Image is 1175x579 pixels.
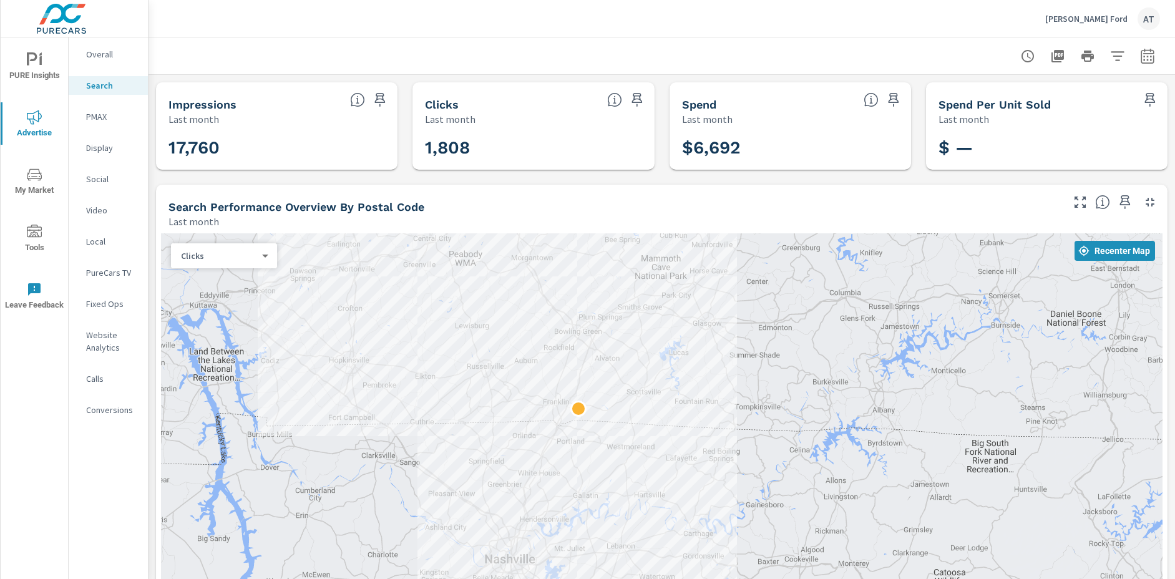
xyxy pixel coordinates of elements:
[1115,192,1135,212] span: Save this to your personalized report
[69,326,148,357] div: Website Analytics
[69,76,148,95] div: Search
[86,142,138,154] p: Display
[1080,245,1150,256] span: Recenter Map
[607,92,622,107] span: The number of times an ad was clicked by a consumer.
[939,98,1051,111] h5: Spend Per Unit Sold
[69,201,148,220] div: Video
[69,232,148,251] div: Local
[69,401,148,419] div: Conversions
[69,369,148,388] div: Calls
[884,90,904,110] span: Save this to your personalized report
[69,170,148,188] div: Social
[425,98,459,111] h5: Clicks
[69,45,148,64] div: Overall
[350,92,365,107] span: The number of times an ad was shown on your behalf.
[168,112,219,127] p: Last month
[4,110,64,140] span: Advertise
[69,294,148,313] div: Fixed Ops
[1070,192,1090,212] button: Make Fullscreen
[4,225,64,255] span: Tools
[4,282,64,313] span: Leave Feedback
[86,404,138,416] p: Conversions
[425,137,641,158] h3: 1,808
[4,52,64,83] span: PURE Insights
[69,263,148,282] div: PureCars TV
[168,200,424,213] h5: Search Performance Overview By Postal Code
[69,139,148,157] div: Display
[86,298,138,310] p: Fixed Ops
[1135,44,1160,69] button: Select Date Range
[425,112,475,127] p: Last month
[1045,13,1128,24] p: [PERSON_NAME] Ford
[86,79,138,92] p: Search
[86,235,138,248] p: Local
[1140,192,1160,212] button: Minimize Widget
[4,167,64,198] span: My Market
[86,204,138,217] p: Video
[86,372,138,385] p: Calls
[1140,90,1160,110] span: Save this to your personalized report
[86,266,138,279] p: PureCars TV
[682,98,716,111] h5: Spend
[939,137,1155,158] h3: $ —
[168,137,385,158] h3: 17,760
[370,90,390,110] span: Save this to your personalized report
[86,48,138,61] p: Overall
[86,329,138,354] p: Website Analytics
[69,107,148,126] div: PMAX
[86,173,138,185] p: Social
[171,250,267,262] div: Clicks
[1138,7,1160,30] div: AT
[682,137,899,158] h3: $6,692
[682,112,733,127] p: Last month
[627,90,647,110] span: Save this to your personalized report
[168,214,219,229] p: Last month
[1,37,68,324] div: nav menu
[1075,241,1155,261] button: Recenter Map
[1095,195,1110,210] span: Understand Search performance data by postal code. Individual postal codes can be selected and ex...
[168,98,236,111] h5: Impressions
[939,112,989,127] p: Last month
[181,250,257,261] p: Clicks
[86,110,138,123] p: PMAX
